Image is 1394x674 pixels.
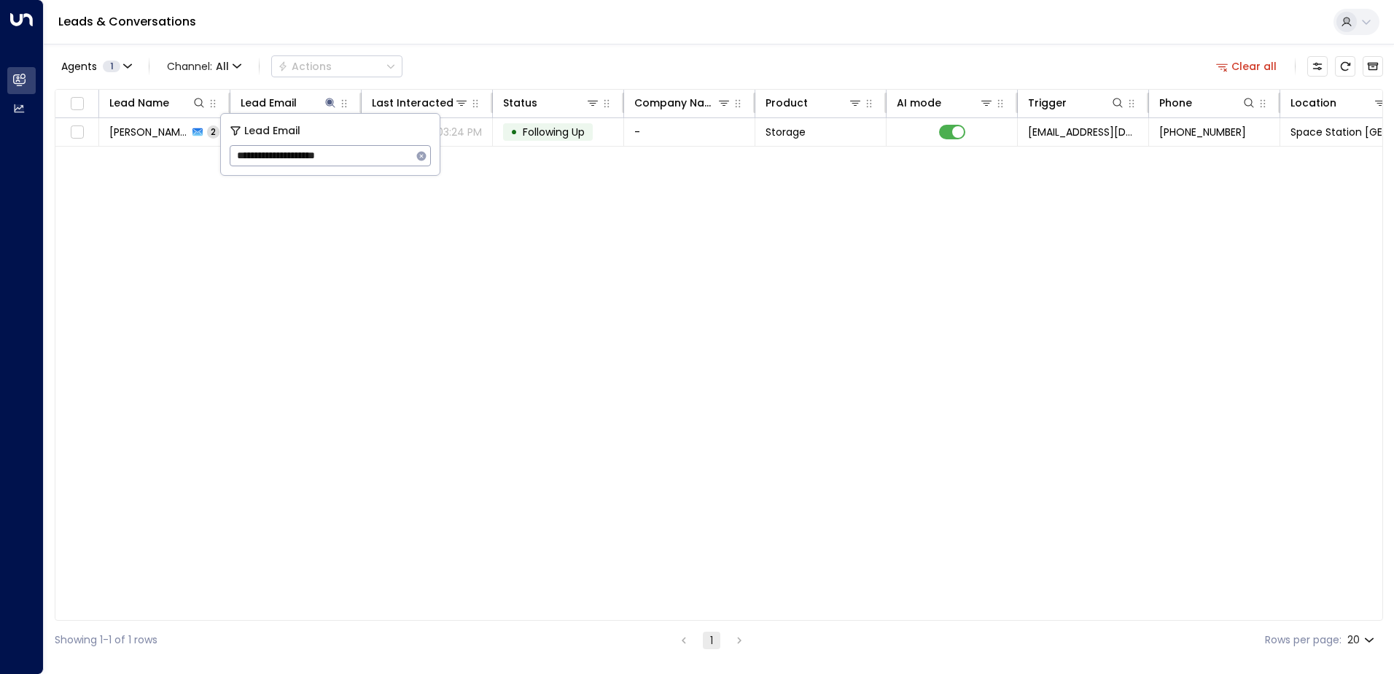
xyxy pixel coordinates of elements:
[703,632,720,649] button: page 1
[1159,125,1246,139] span: +442030867796
[61,61,97,71] span: Agents
[897,94,941,112] div: AI mode
[216,61,229,72] span: All
[109,94,206,112] div: Lead Name
[241,94,338,112] div: Lead Email
[674,631,749,649] nav: pagination navigation
[624,118,755,146] td: -
[523,125,585,139] span: Following Up
[634,94,731,112] div: Company Name
[161,56,247,77] button: Channel:All
[634,94,717,112] div: Company Name
[503,94,600,112] div: Status
[510,120,518,144] div: •
[103,61,120,72] span: 1
[1265,632,1342,648] label: Rows per page:
[1290,94,1336,112] div: Location
[55,632,157,648] div: Showing 1-1 of 1 rows
[55,56,137,77] button: Agents1
[244,123,300,139] span: Lead Email
[1028,125,1138,139] span: leads@space-station.co.uk
[58,13,196,30] a: Leads & Conversations
[271,55,402,77] button: Actions
[241,94,297,112] div: Lead Email
[437,125,482,139] p: 03:24 PM
[161,56,247,77] span: Channel:
[1159,94,1256,112] div: Phone
[1028,94,1125,112] div: Trigger
[372,94,469,112] div: Last Interacted
[271,55,402,77] div: Button group with a nested menu
[1363,56,1383,77] button: Archived Leads
[1290,94,1387,112] div: Location
[109,125,188,139] span: Steven Cui
[766,94,863,112] div: Product
[1210,56,1283,77] button: Clear all
[503,94,537,112] div: Status
[109,94,169,112] div: Lead Name
[1347,630,1377,651] div: 20
[1307,56,1328,77] button: Customize
[372,94,453,112] div: Last Interacted
[1335,56,1355,77] span: Refresh
[766,125,806,139] span: Storage
[207,125,219,138] span: 2
[1028,94,1067,112] div: Trigger
[68,123,86,142] span: Toggle select row
[897,94,994,112] div: AI mode
[68,95,86,113] span: Toggle select all
[1159,94,1192,112] div: Phone
[766,94,808,112] div: Product
[278,60,332,73] div: Actions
